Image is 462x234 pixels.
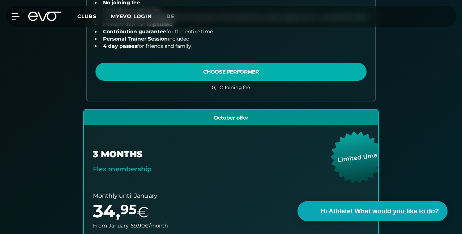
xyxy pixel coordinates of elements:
a: Clubs [77,13,111,20]
span: Clubs [77,13,97,20]
a: MYEVO LOGIN [111,13,152,20]
a: de [166,12,183,21]
span: Hi Athlete! What would you like to do? [321,206,439,216]
button: Hi Athlete! What would you like to do? [298,201,448,221]
span: de [166,13,175,20]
